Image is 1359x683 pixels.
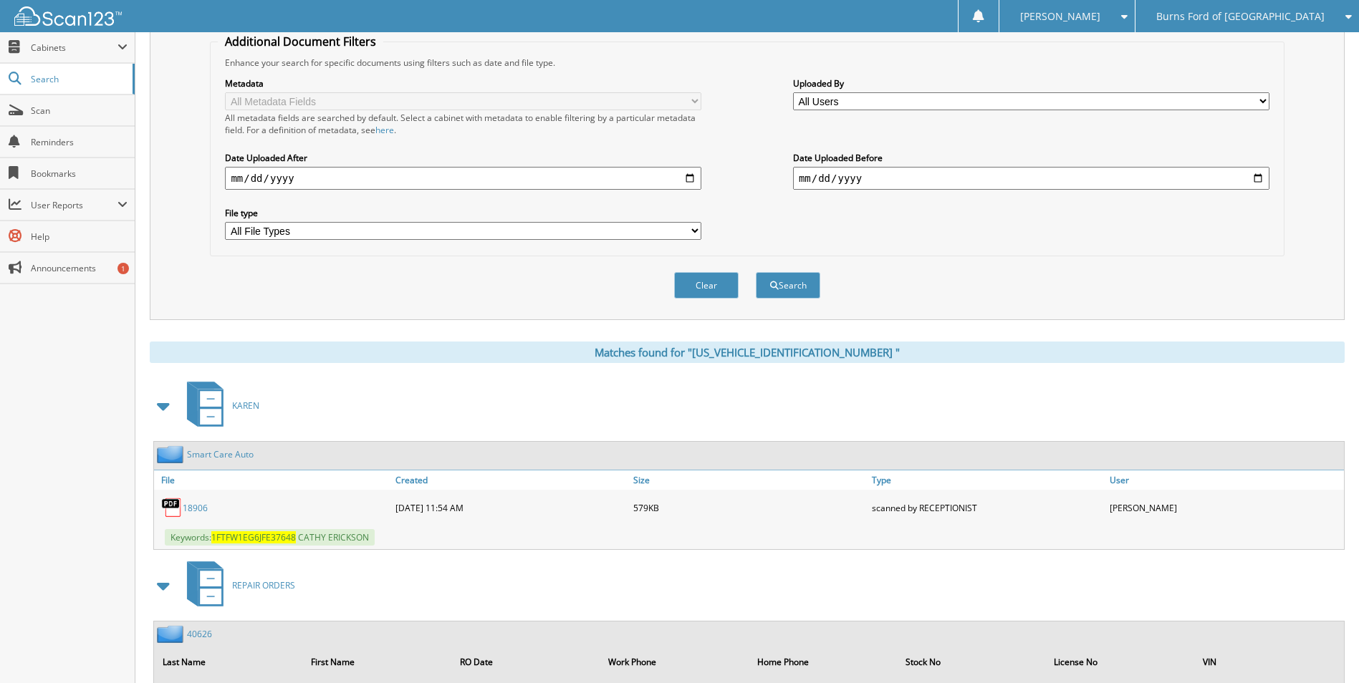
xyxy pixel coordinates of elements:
a: 40626 [187,628,212,640]
a: KAREN [178,377,259,434]
div: scanned by RECEPTIONIST [868,493,1106,522]
div: [PERSON_NAME] [1106,493,1344,522]
label: Date Uploaded After [225,152,701,164]
th: Home Phone [750,647,897,677]
span: K A R E N [232,399,259,412]
button: Search [756,272,820,299]
th: VIN [1196,647,1343,677]
input: end [793,167,1269,190]
img: folder2.png [157,625,187,643]
a: 18906 [183,502,208,514]
button: Clear [674,272,739,299]
label: Date Uploaded Before [793,152,1269,164]
label: Uploaded By [793,77,1269,89]
span: [PERSON_NAME] [1020,12,1100,21]
a: Smart Care Auto [187,448,254,460]
th: Last Name [155,647,302,677]
span: Bookmarks [31,168,128,180]
div: Matches found for "[US_VEHICLE_IDENTIFICATION_NUMBER] " [150,341,1345,363]
div: 1 [117,263,129,274]
span: R E P A I R O R D E R S [232,579,295,591]
th: Work Phone [601,647,748,677]
span: Reminders [31,136,128,148]
div: All metadata fields are searched by default. Select a cabinet with metadata to enable filtering b... [225,112,701,136]
a: REPAIR ORDERS [178,557,295,614]
a: here [375,124,394,136]
span: Announcements [31,262,128,274]
span: Help [31,231,128,243]
a: Type [868,470,1106,490]
img: folder2.png [157,445,187,463]
span: Search [31,73,125,85]
div: Enhance your search for specific documents using filters such as date and file type. [218,57,1276,69]
img: PDF.png [161,497,183,518]
div: 579KB [630,493,868,522]
th: License No [1047,647,1194,677]
th: RO Date [453,647,600,677]
legend: Additional Document Filters [218,34,383,49]
span: User Reports [31,199,117,211]
img: scan123-logo-white.svg [14,6,122,26]
label: File type [225,207,701,219]
a: Size [630,470,868,490]
th: Stock No [898,647,1045,677]
span: Scan [31,105,128,117]
span: Burns Ford of [GEOGRAPHIC_DATA] [1156,12,1325,21]
div: [DATE] 11:54 AM [392,493,630,522]
span: 1 F T F W 1 E G 6 J F E 3 7 6 4 8 [211,531,296,543]
label: Metadata [225,77,701,89]
th: First Name [304,647,451,677]
a: Created [392,470,630,490]
input: start [225,167,701,190]
a: User [1106,470,1344,490]
span: Cabinets [31,42,117,54]
a: File [154,470,392,490]
span: Keywords: C A T H Y E R I C K S O N [165,529,375,546]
